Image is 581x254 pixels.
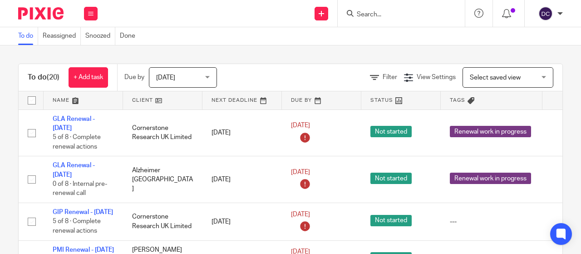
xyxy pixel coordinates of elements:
[53,116,95,131] a: GLA Renewal - [DATE]
[53,162,95,178] a: GLA Renewal - [DATE]
[450,217,533,226] div: ---
[202,203,282,240] td: [DATE]
[470,75,521,81] span: Select saved view
[120,27,140,45] a: Done
[370,173,412,184] span: Not started
[53,209,113,215] a: GIP Renewal - [DATE]
[450,173,531,184] span: Renewal work in progress
[53,134,101,150] span: 5 of 8 · Complete renewal actions
[85,27,115,45] a: Snoozed
[43,27,81,45] a: Reassigned
[291,122,310,129] span: [DATE]
[123,156,202,203] td: Alzheimer [GEOGRAPHIC_DATA]
[202,110,282,156] td: [DATE]
[202,156,282,203] td: [DATE]
[538,6,553,21] img: svg%3E
[124,73,144,82] p: Due by
[356,11,438,19] input: Search
[383,74,397,80] span: Filter
[291,211,310,218] span: [DATE]
[450,126,531,137] span: Renewal work in progress
[123,110,202,156] td: Cornerstone Research UK Limited
[53,247,114,253] a: PMI Renewal - [DATE]
[53,181,107,197] span: 0 of 8 · Internal pre-renewal call
[47,74,59,81] span: (20)
[291,169,310,175] span: [DATE]
[370,126,412,137] span: Not started
[69,67,108,88] a: + Add task
[18,7,64,20] img: Pixie
[28,73,59,82] h1: To do
[417,74,456,80] span: View Settings
[123,203,202,240] td: Cornerstone Research UK Limited
[156,75,175,81] span: [DATE]
[450,98,465,103] span: Tags
[370,215,412,226] span: Not started
[18,27,38,45] a: To do
[53,219,101,234] span: 5 of 8 · Complete renewal actions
